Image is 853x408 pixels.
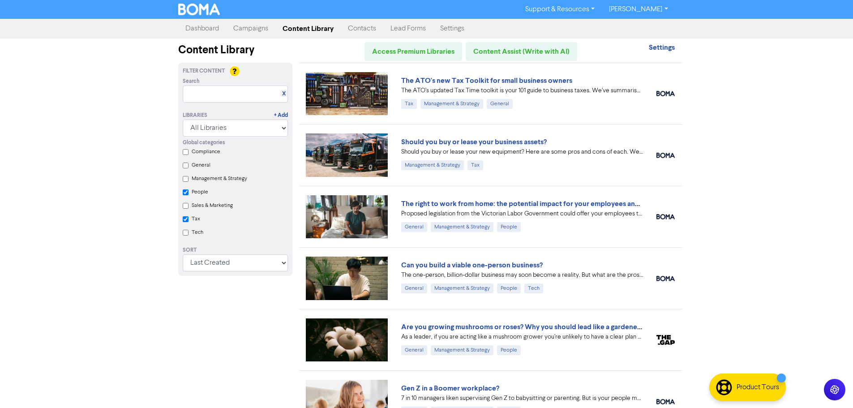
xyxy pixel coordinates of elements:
div: Tech [524,283,543,293]
img: boma_accounting [656,153,675,158]
a: Gen Z in a Boomer workplace? [401,384,499,393]
img: thegap [656,335,675,345]
div: Tax [467,160,483,170]
img: boma [656,399,675,404]
div: General [401,222,427,232]
div: The one-person, billion-dollar business may soon become a reality. But what are the pros and cons... [401,271,643,280]
div: Global categories [183,139,288,147]
a: The ATO's new Tax Toolkit for small business owners [401,76,572,85]
a: Settings [433,20,472,38]
div: Management & Strategy [401,160,464,170]
img: BOMA Logo [178,4,220,15]
label: Compliance [192,148,220,156]
label: Tax [192,215,200,223]
div: 7 in 10 managers liken supervising Gen Z to babysitting or parenting. But is your people manageme... [401,394,643,403]
label: Tech [192,228,203,236]
div: Sort [183,246,288,254]
div: Management & Strategy [431,283,493,293]
a: X [282,90,285,97]
div: People [497,222,521,232]
a: Are you growing mushrooms or roses? Why you should lead like a gardener, not a grower [401,322,684,331]
a: Should you buy or lease your business assets? [401,137,547,146]
strong: Settings [649,43,675,52]
a: Campaigns [226,20,275,38]
label: Management & Strategy [192,175,247,183]
div: Content Library [178,42,292,58]
img: boma [656,91,675,96]
div: Libraries [183,112,207,120]
a: Settings [649,44,675,52]
span: Search [183,77,200,86]
div: Should you buy or lease your new equipment? Here are some pros and cons of each. We also can revi... [401,147,643,157]
a: + Add [274,112,288,120]
a: [PERSON_NAME] [602,2,675,17]
a: The right to work from home: the potential impact for your employees and business [401,199,669,208]
a: Support & Resources [518,2,602,17]
div: Management & Strategy [420,99,483,109]
img: boma [656,214,675,219]
a: Content Library [275,20,341,38]
div: People [497,283,521,293]
div: Tax [401,99,417,109]
div: The ATO’s updated Tax Time toolkit is your 101 guide to business taxes. We’ve summarised the key ... [401,86,643,95]
iframe: Chat Widget [808,365,853,408]
label: People [192,188,208,196]
a: Access Premium Libraries [364,42,462,61]
div: Proposed legislation from the Victorian Labor Government could offer your employees the right to ... [401,209,643,219]
label: Sales & Marketing [192,202,233,210]
a: Content Assist (Write with AI) [466,42,577,61]
a: Lead Forms [383,20,433,38]
a: Dashboard [178,20,226,38]
div: General [401,345,427,355]
a: Can you build a viable one-person business? [401,261,543,270]
label: General [192,161,210,169]
div: Management & Strategy [431,345,493,355]
div: People [497,345,521,355]
div: General [487,99,513,109]
div: General [401,283,427,293]
a: Contacts [341,20,383,38]
div: Management & Strategy [431,222,493,232]
div: Filter Content [183,67,288,75]
img: boma [656,276,675,281]
div: As a leader, if you are acting like a mushroom grower you’re unlikely to have a clear plan yourse... [401,332,643,342]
